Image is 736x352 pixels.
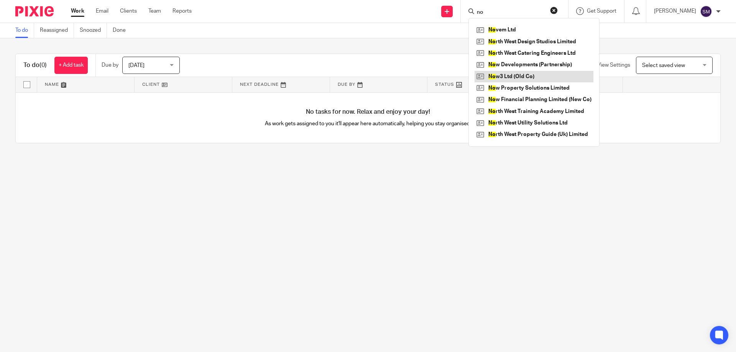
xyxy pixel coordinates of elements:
[700,5,712,18] img: svg%3E
[71,7,84,15] a: Work
[120,7,137,15] a: Clients
[172,7,192,15] a: Reports
[550,7,558,14] button: Clear
[654,7,696,15] p: [PERSON_NAME]
[113,23,131,38] a: Done
[102,61,118,69] p: Due by
[15,23,34,38] a: To do
[39,62,47,68] span: (0)
[192,120,544,128] p: As work gets assigned to you it'll appear here automatically, helping you stay organised.
[476,9,545,16] input: Search
[597,62,630,68] span: View Settings
[80,23,107,38] a: Snoozed
[54,57,88,74] a: + Add task
[96,7,108,15] a: Email
[40,23,74,38] a: Reassigned
[128,63,145,68] span: [DATE]
[16,108,720,116] h4: No tasks for now. Relax and enjoy your day!
[642,63,685,68] span: Select saved view
[148,7,161,15] a: Team
[23,61,47,69] h1: To do
[15,6,54,16] img: Pixie
[587,8,616,14] span: Get Support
